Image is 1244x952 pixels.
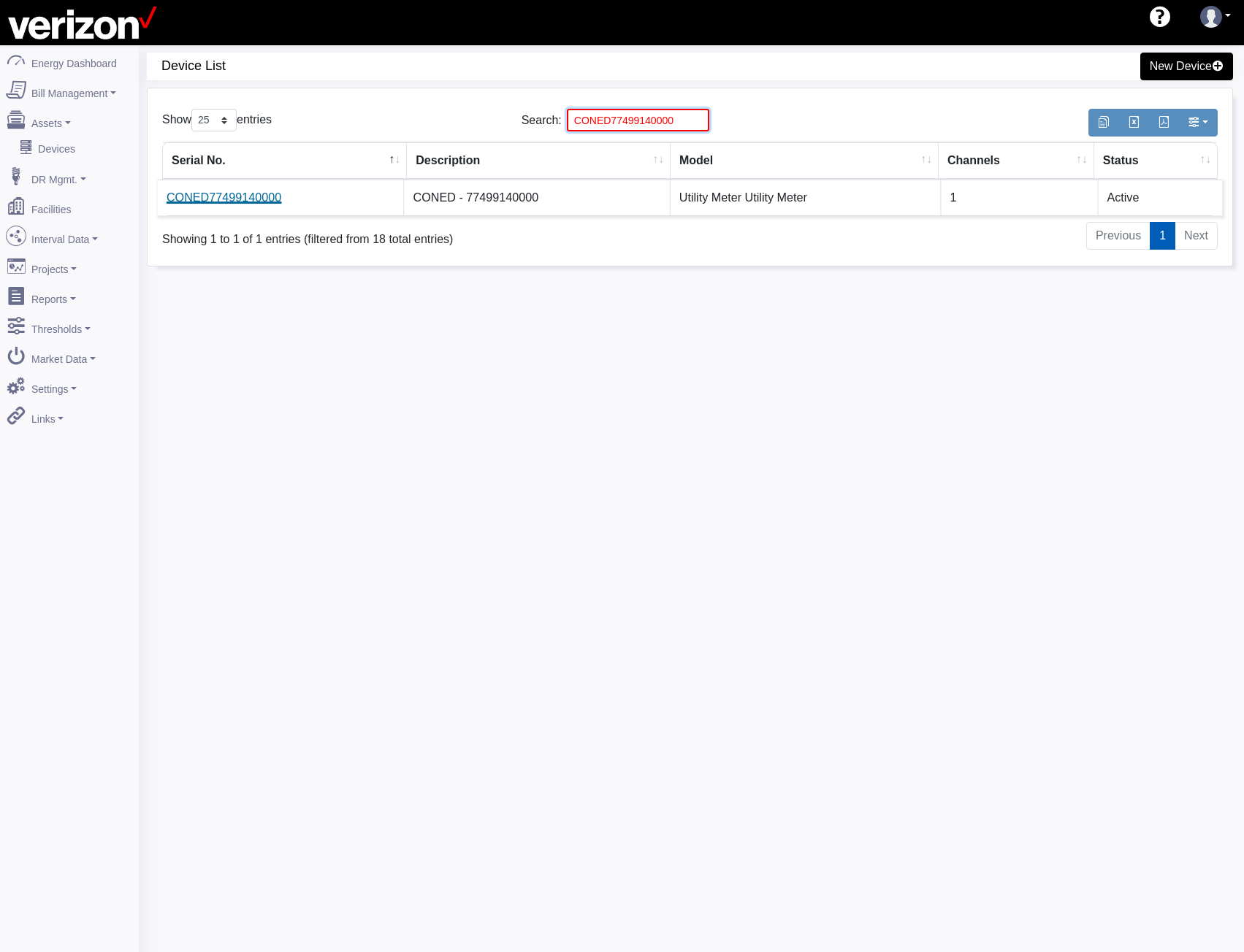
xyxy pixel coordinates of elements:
[162,220,589,248] div: Showing 1 to 1 of 1 entries (filtered from 18 total entries)
[1178,109,1218,137] button: Show/Hide Columns
[162,109,272,131] label: Show entries
[404,180,670,215] td: CONED - 77499140000
[1098,180,1222,215] td: Active
[167,191,281,204] a: CONED77499140000
[1200,6,1222,28] img: user-3.svg
[522,109,709,131] label: Search:
[671,142,939,180] th: Model : activate to sort column ascending
[1150,222,1175,250] a: 1
[191,109,237,131] select: Showentries
[671,180,942,215] td: Utility Meter Utility Meter
[941,180,1098,215] td: 1
[1094,142,1217,180] th: Status : activate to sort column ascending
[161,53,698,80] span: Device List
[567,109,709,131] input: Search:
[939,142,1094,180] th: Channels : activate to sort column ascending
[1118,109,1149,137] button: Export to Excel
[1140,53,1233,80] a: New Device
[1148,109,1179,137] button: Generate PDF
[407,142,671,180] th: Description : activate to sort column ascending
[1088,109,1119,137] button: Copy to clipboard
[163,142,407,180] th: Serial No. : activate to sort column descending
